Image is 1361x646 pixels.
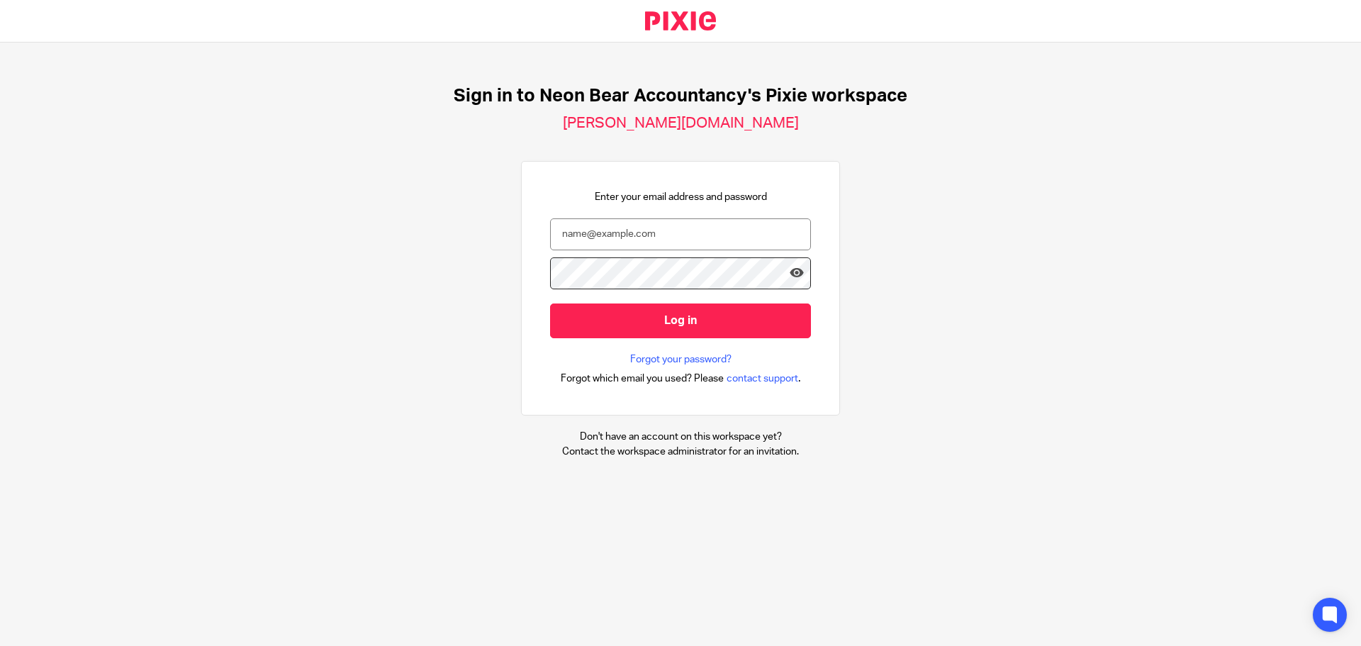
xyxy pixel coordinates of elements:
p: Don't have an account on this workspace yet? [562,430,799,444]
h1: Sign in to Neon Bear Accountancy's Pixie workspace [454,85,907,107]
span: contact support [727,372,798,386]
h2: [PERSON_NAME][DOMAIN_NAME] [563,114,799,133]
a: Forgot your password? [630,352,732,367]
div: . [561,370,801,386]
p: Enter your email address and password [595,190,767,204]
p: Contact the workspace administrator for an invitation. [562,445,799,459]
input: Log in [550,303,811,338]
span: Forgot which email you used? Please [561,372,724,386]
input: name@example.com [550,218,811,250]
